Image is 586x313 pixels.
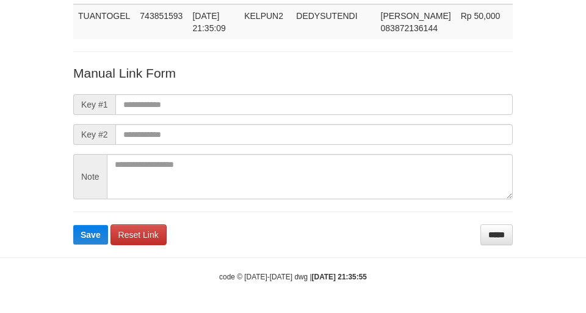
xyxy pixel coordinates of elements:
span: Rp 50,000 [461,11,501,21]
strong: [DATE] 21:35:55 [312,273,367,281]
span: Save [81,230,101,240]
button: Save [73,225,108,245]
span: DEDYSUTENDI [296,11,357,21]
span: Key #1 [73,94,115,115]
span: [PERSON_NAME] [381,11,451,21]
a: Reset Link [110,224,167,245]
td: TUANTOGEL [73,4,135,39]
span: Note [73,154,107,199]
span: [DATE] 21:35:09 [192,11,226,33]
td: 743851593 [135,4,187,39]
span: Reset Link [118,230,159,240]
span: Copy 083872136144 to clipboard [381,23,438,33]
span: Key #2 [73,124,115,145]
p: Manual Link Form [73,64,513,82]
span: KELPUN2 [244,11,283,21]
small: code © [DATE]-[DATE] dwg | [219,273,367,281]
